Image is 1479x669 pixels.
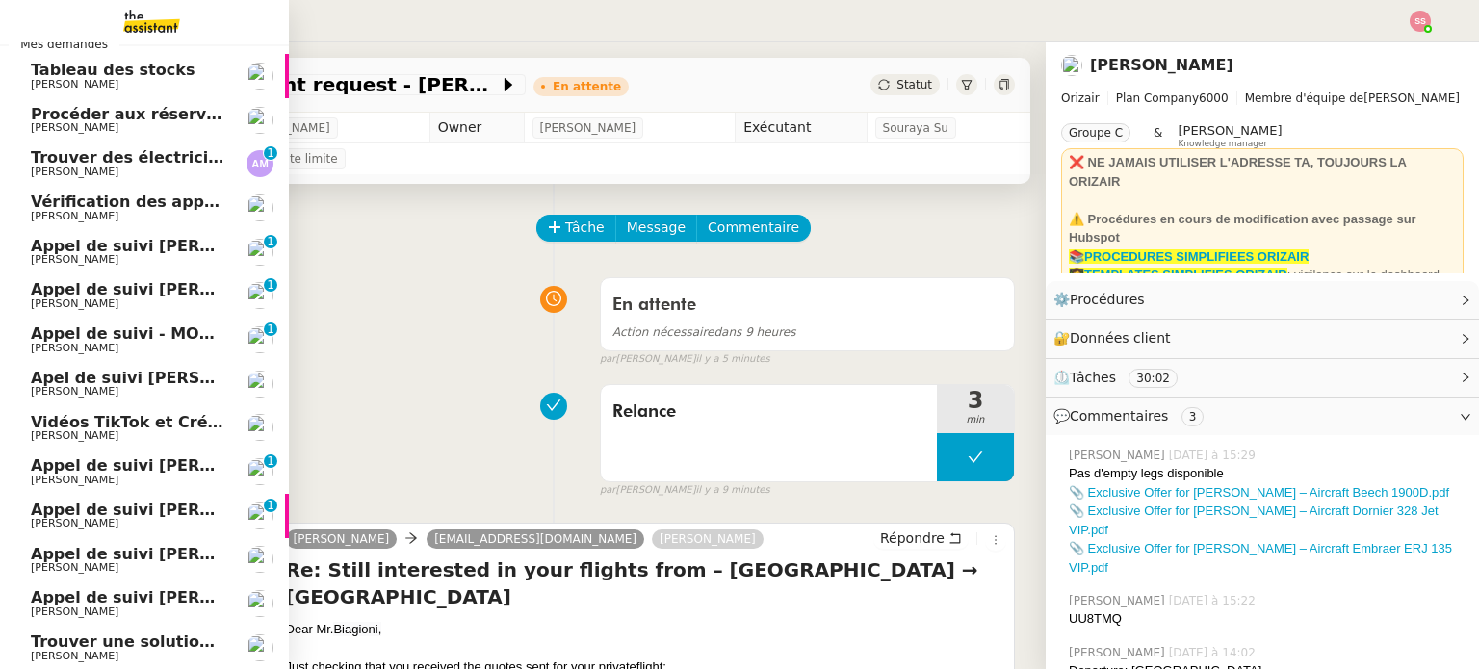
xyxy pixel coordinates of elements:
[1069,249,1309,264] a: 📚PROCEDURES SIMPLIFIEES ORIZAIR
[600,482,770,499] small: [PERSON_NAME]
[1129,369,1178,388] nz-tag: 30:02
[264,146,277,160] nz-badge-sup: 1
[1046,320,1479,357] div: 🔐Données client
[31,545,302,563] span: Appel de suivi [PERSON_NAME]
[31,561,118,574] span: [PERSON_NAME]
[696,351,770,368] span: il y a 5 minutes
[286,556,1006,610] h4: Re: Still interested in your flights from – [GEOGRAPHIC_DATA] → [GEOGRAPHIC_DATA]
[246,590,273,617] img: users%2FW4OQjB9BRtYK2an7yusO0WsYLsD3%2Favatar%2F28027066-518b-424c-8476-65f2e549ac29
[31,456,428,475] span: Appel de suivi [PERSON_NAME] - GLOBAL POS
[31,501,413,519] span: Appel de suivi [PERSON_NAME] - TEAMRESA
[246,546,273,573] img: users%2FW4OQjB9BRtYK2an7yusO0WsYLsD3%2Favatar%2F28027066-518b-424c-8476-65f2e549ac29
[536,215,616,242] button: Tâche
[31,210,118,222] span: [PERSON_NAME]
[31,253,118,266] span: [PERSON_NAME]
[31,650,118,662] span: [PERSON_NAME]
[246,326,273,353] img: users%2FW4OQjB9BRtYK2an7yusO0WsYLsD3%2Favatar%2F28027066-518b-424c-8476-65f2e549ac29
[1061,89,1464,108] span: [PERSON_NAME]
[612,325,796,339] span: dans 9 heures
[708,217,799,239] span: Commentaire
[100,75,499,94] span: [DATE] - New flight request - [PERSON_NAME]
[1053,370,1194,385] span: ⏲️
[1178,123,1282,148] app-user-label: Knowledge manager
[652,530,764,548] a: [PERSON_NAME]
[286,620,1006,639] div: Dear Mr.
[31,166,118,178] span: [PERSON_NAME]
[31,369,454,387] span: Apel de suivi [PERSON_NAME] ([DOMAIN_NAME])
[1070,370,1116,385] span: Tâches
[31,588,399,606] span: Appel de suivi [PERSON_NAME] - SYSNEXT
[880,528,945,548] span: Répondre
[1178,123,1282,138] span: [PERSON_NAME]
[286,530,398,548] a: [PERSON_NAME]
[267,278,274,296] p: 1
[246,150,273,177] img: svg
[31,297,118,310] span: [PERSON_NAME]
[615,215,697,242] button: Message
[565,217,605,239] span: Tâche
[31,474,118,486] span: [PERSON_NAME]
[31,342,118,354] span: [PERSON_NAME]
[9,35,119,54] span: Mes demandes
[267,322,274,340] p: 1
[1070,292,1145,307] span: Procédures
[1069,447,1169,464] span: [PERSON_NAME]
[1181,407,1205,426] nz-tag: 3
[873,527,969,549] button: Répondre
[31,105,491,123] span: Procéder aux réservations pour [GEOGRAPHIC_DATA]
[1069,212,1416,245] strong: ⚠️ Procédures en cours de modification avec passage sur Hubspot
[600,351,616,368] span: par
[1053,289,1154,311] span: ⚙️
[264,278,277,292] nz-badge-sup: 1
[267,235,274,252] p: 1
[246,282,273,309] img: users%2FW4OQjB9BRtYK2an7yusO0WsYLsD3%2Favatar%2F28027066-518b-424c-8476-65f2e549ac29
[31,61,195,79] span: Tableau des stocks
[1069,485,1449,500] a: 📎 Exclusive Offer for [PERSON_NAME] – Aircraft Beech 1900D.pdf
[1245,91,1364,105] span: Membre d'équipe de
[612,296,696,314] span: En attente
[696,215,811,242] button: Commentaire
[1069,592,1169,609] span: [PERSON_NAME]
[31,605,118,618] span: [PERSON_NAME]
[1154,123,1162,148] span: &
[31,78,118,90] span: [PERSON_NAME]
[31,237,302,255] span: Appel de suivi [PERSON_NAME]
[246,239,273,266] img: users%2FW4OQjB9BRtYK2an7yusO0WsYLsD3%2Favatar%2F28027066-518b-424c-8476-65f2e549ac29
[937,412,1014,428] span: min
[246,458,273,485] img: users%2FW4OQjB9BRtYK2an7yusO0WsYLsD3%2Favatar%2F28027066-518b-424c-8476-65f2e549ac29
[1046,359,1479,397] div: ⏲️Tâches 30:02
[600,351,770,368] small: [PERSON_NAME]
[31,413,445,431] span: Vidéos TikTok et Créatives META - octobre 2025
[1169,592,1259,609] span: [DATE] à 15:22
[1069,464,1464,483] div: Pas d'empty legs disponible
[1053,408,1211,424] span: 💬
[600,482,616,499] span: par
[1053,327,1179,349] span: 🔐
[1410,11,1431,32] img: svg
[31,148,440,167] span: Trouver des électriciens à [GEOGRAPHIC_DATA]
[1116,91,1199,105] span: Plan Company
[612,398,925,426] span: Relance
[333,622,381,636] span: Biagioni,
[31,632,352,651] span: Trouver une solution pour Zoho Desk
[31,385,118,398] span: [PERSON_NAME]
[1169,447,1259,464] span: [DATE] à 15:29
[264,454,277,468] nz-badge-sup: 1
[427,530,644,548] a: [EMAIL_ADDRESS][DOMAIN_NAME]
[1178,139,1267,149] span: Knowledge manager
[31,280,369,298] span: Appel de suivi [PERSON_NAME]-Riottot
[1069,268,1287,282] a: 👩‍💻TEMPLATES SIMPLIFIES ORIZAIR
[246,107,273,134] img: users%2FW4OQjB9BRtYK2an7yusO0WsYLsD3%2Favatar%2F28027066-518b-424c-8476-65f2e549ac29
[1061,123,1130,142] nz-tag: Groupe C
[31,517,118,529] span: [PERSON_NAME]
[1069,541,1452,575] a: 📎 Exclusive Offer for [PERSON_NAME] – Aircraft Embraer ERJ 135 VIP.pdf
[1046,398,1479,435] div: 💬Commentaires 3
[246,634,273,661] img: users%2FW4OQjB9BRtYK2an7yusO0WsYLsD3%2Favatar%2F28027066-518b-424c-8476-65f2e549ac29
[612,325,714,339] span: Action nécessaire
[553,81,621,92] div: En attente
[1069,609,1464,629] div: UU8TMQ
[627,217,686,239] span: Message
[264,235,277,248] nz-badge-sup: 1
[1061,91,1100,105] span: Orizair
